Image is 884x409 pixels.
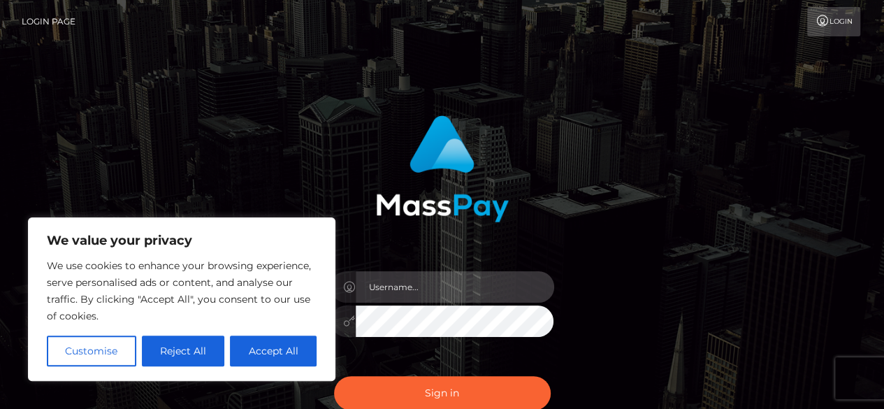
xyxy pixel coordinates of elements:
input: Username... [356,271,554,303]
p: We use cookies to enhance your browsing experience, serve personalised ads or content, and analys... [47,257,317,324]
p: We value your privacy [47,232,317,249]
div: We value your privacy [28,217,335,381]
a: Login [807,7,860,36]
button: Reject All [142,336,225,366]
a: Login Page [22,7,75,36]
button: Customise [47,336,136,366]
img: MassPay Login [376,115,509,222]
button: Accept All [230,336,317,366]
